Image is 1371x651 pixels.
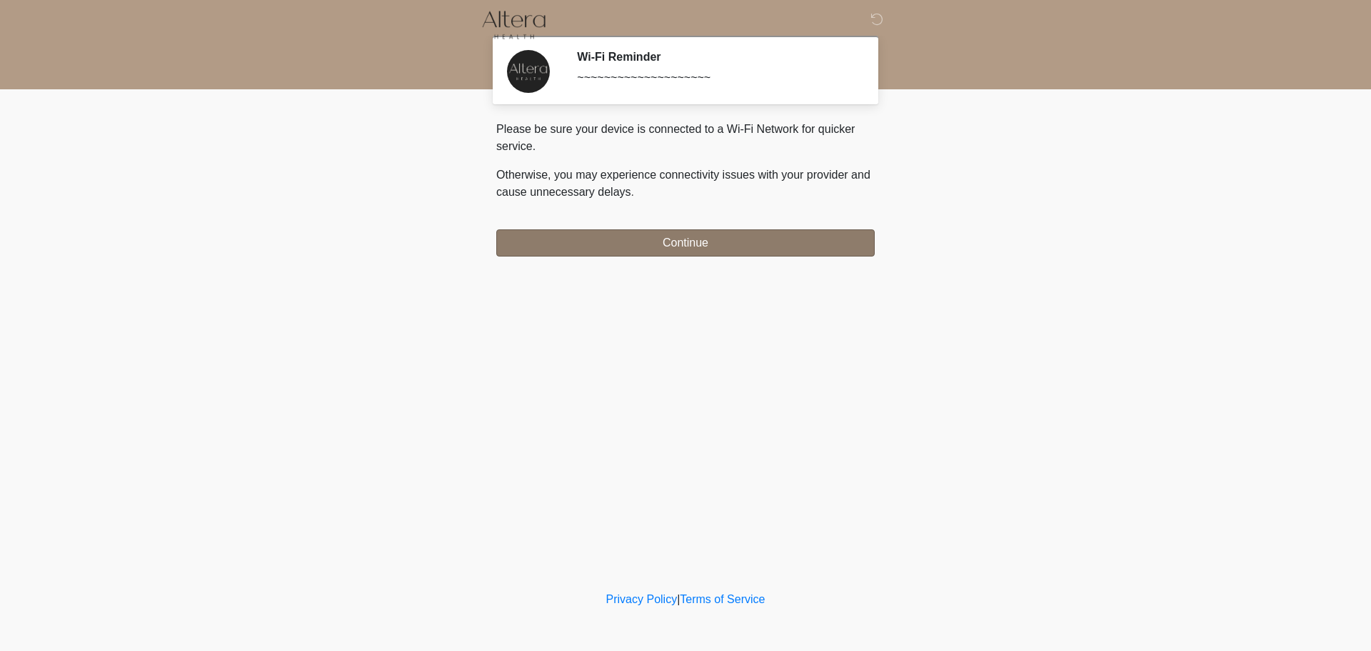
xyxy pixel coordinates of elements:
[496,167,875,201] p: Otherwise, you may experience connectivity issues with your provider and cause unnecessary delays
[496,121,875,155] p: Please be sure your device is connected to a Wi-Fi Network for quicker service.
[496,229,875,257] button: Continue
[507,50,550,93] img: Agent Avatar
[680,593,765,605] a: Terms of Service
[577,69,853,86] div: ~~~~~~~~~~~~~~~~~~~~
[577,50,853,64] h2: Wi-Fi Reminder
[631,186,634,198] span: .
[482,11,546,39] img: Altera Health Logo
[677,593,680,605] a: |
[606,593,678,605] a: Privacy Policy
